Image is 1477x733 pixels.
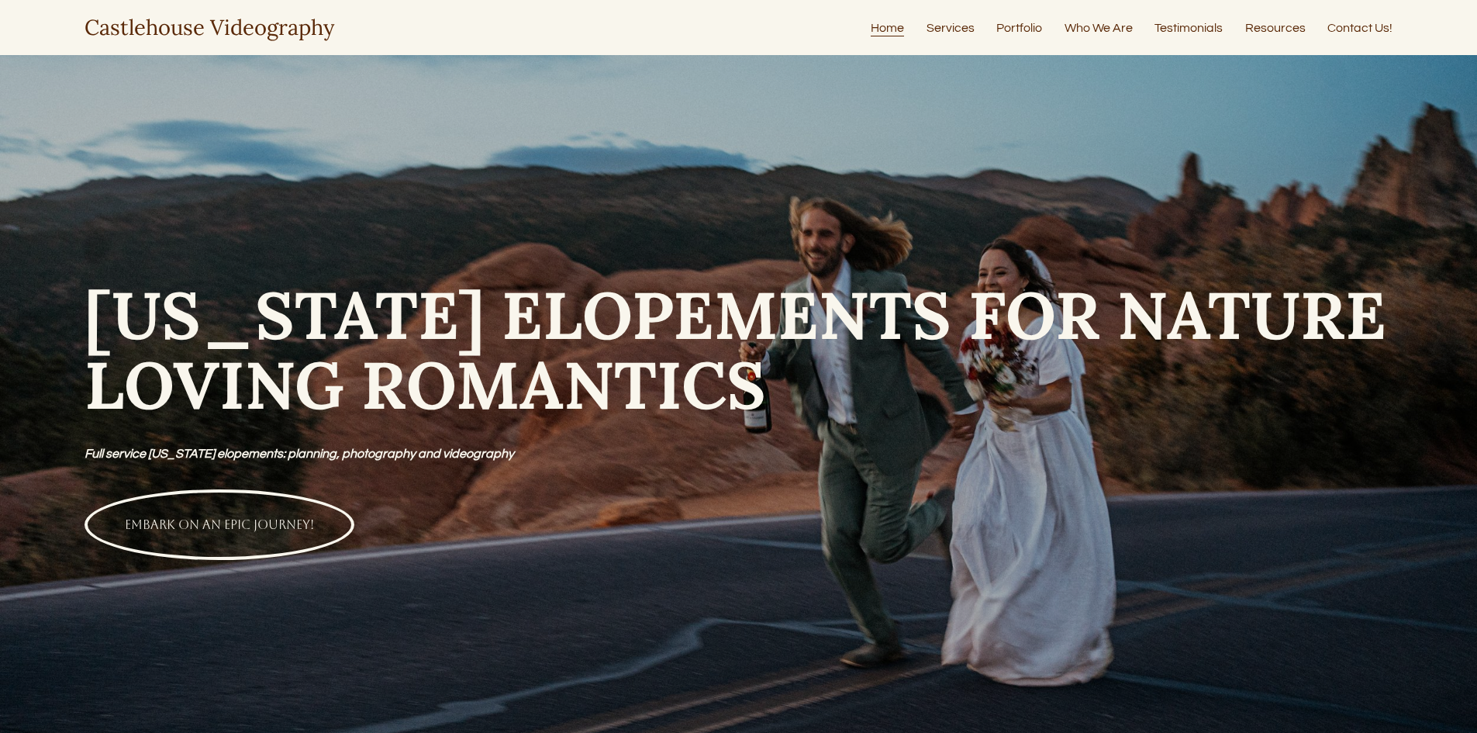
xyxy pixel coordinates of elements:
a: Home [871,17,904,38]
a: Contact Us! [1327,17,1392,38]
a: EMBARK ON AN EPIC JOURNEY! [85,489,354,560]
a: Portfolio [996,17,1042,38]
a: Services [927,17,975,38]
a: Testimonials [1154,17,1223,38]
em: Full service [US_STATE] elopements: planning, photography and videography [85,448,514,460]
strong: [US_STATE] ELOPEMENTS FOR NATURE LOVING ROMANTICS [85,273,1403,426]
a: Who We Are [1065,17,1133,38]
a: Resources [1245,17,1306,38]
a: Castlehouse Videography [85,13,334,41]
